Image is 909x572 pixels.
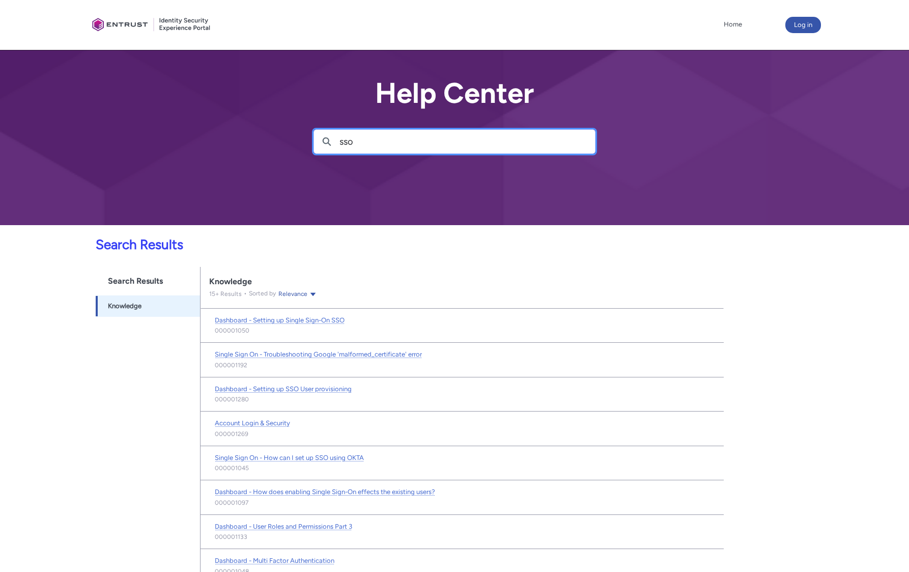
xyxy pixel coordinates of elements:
button: Log in [785,17,821,33]
h2: Help Center [314,77,595,109]
lightning-formatted-text: 000001280 [215,395,249,404]
lightning-formatted-text: 000001192 [215,361,247,370]
button: Search [314,130,339,153]
lightning-formatted-text: 000001045 [215,464,249,473]
span: Single Sign On - Troubleshooting Google 'malformed_certificate' error [215,350,422,358]
span: Account Login & Security [215,419,290,427]
p: Search Results [6,235,724,255]
span: Dashboard - User Roles and Permissions Part 3 [215,523,352,530]
span: Dashboard - Setting up Single Sign-On SSO [215,316,345,324]
button: Relevance [278,289,317,299]
span: Single Sign On - How can I set up SSO using OKTA [215,454,364,461]
p: 15 + Results [209,289,242,298]
a: Knowledge [96,295,200,317]
span: • [242,290,249,297]
span: Dashboard - Setting up SSO User provisioning [215,385,352,393]
lightning-formatted-text: 000001269 [215,429,248,439]
lightning-formatted-text: 000001050 [215,326,249,335]
input: Search for articles, cases, videos... [339,130,595,153]
a: Home [721,17,745,32]
span: Dashboard - Multi Factor Authentication [215,557,334,564]
iframe: Qualified Messenger [728,336,909,572]
lightning-formatted-text: 000001133 [215,532,247,541]
span: Knowledge [108,301,141,311]
span: Dashboard - How does enabling Single Sign-On effects the existing users? [215,488,435,496]
lightning-formatted-text: 000001097 [215,498,248,507]
div: Knowledge [209,277,715,287]
h1: Search Results [96,267,200,295]
div: Sorted by [242,289,317,299]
